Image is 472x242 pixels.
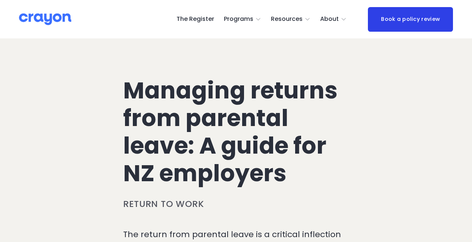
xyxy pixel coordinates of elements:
h1: Managing returns from parental leave: A guide for NZ employers [123,77,349,187]
a: folder dropdown [320,13,347,25]
span: Programs [224,14,253,25]
a: folder dropdown [224,13,262,25]
a: The Register [176,13,214,25]
a: Book a policy review [368,7,453,32]
a: Return to work [123,198,204,210]
img: Crayon [19,13,71,26]
span: About [320,14,339,25]
a: folder dropdown [271,13,311,25]
span: Resources [271,14,303,25]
